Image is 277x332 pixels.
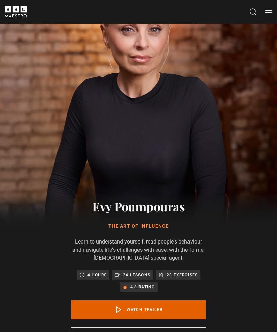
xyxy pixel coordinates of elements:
h2: Evy Poumpouras [71,198,206,215]
svg: BBC Maestro [5,6,27,17]
button: Toggle navigation [265,8,272,15]
p: 4.8 rating [130,284,155,290]
p: Learn to understand yourself, read people's behaviour and navigate life's challenges with ease, w... [71,238,206,262]
h1: The Art of Influence [71,223,206,230]
p: 4 hours [87,272,107,278]
p: 23 exercises [167,272,198,278]
a: Watch Trailer [71,300,206,319]
p: 24 lessons [123,272,150,278]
